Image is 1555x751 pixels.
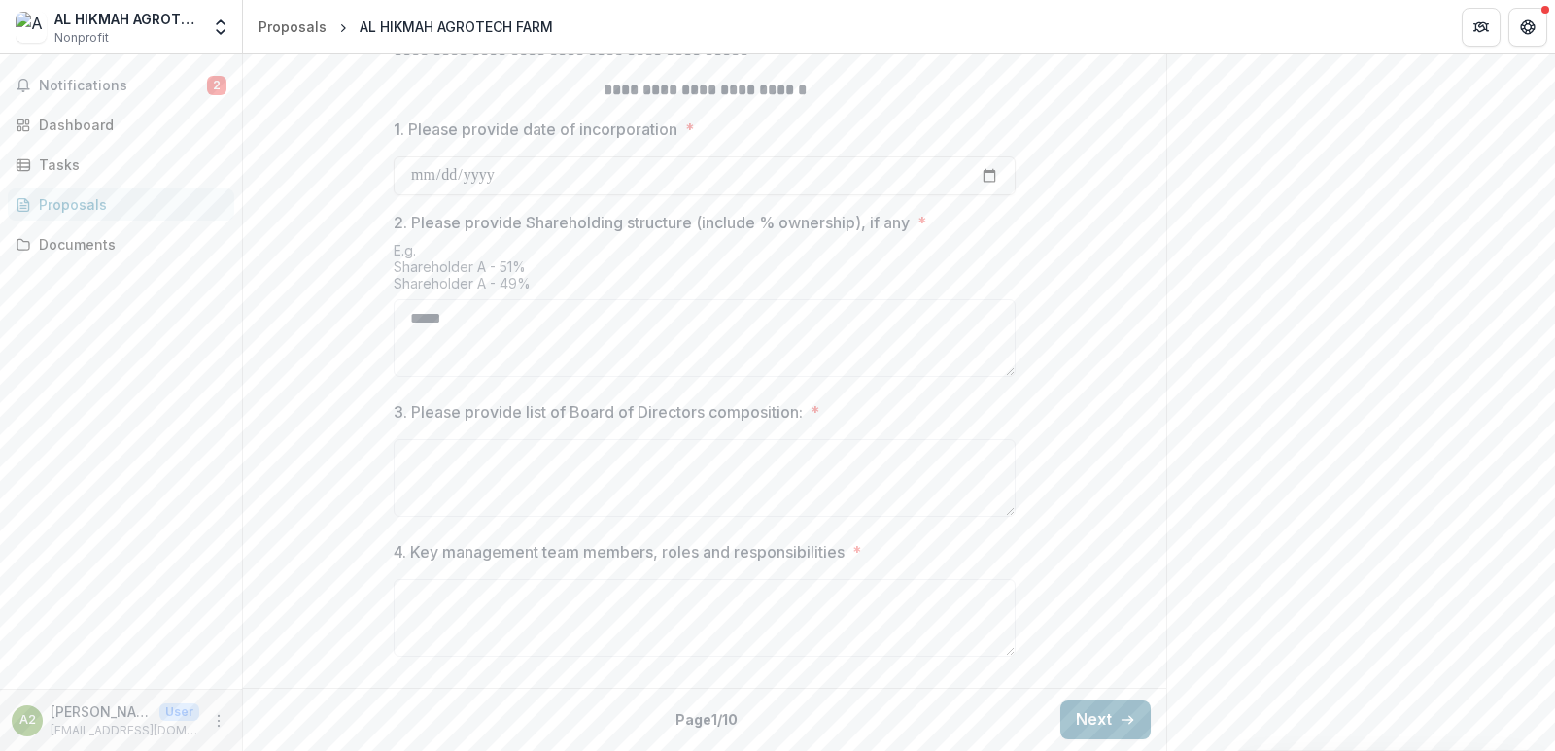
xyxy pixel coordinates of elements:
[51,701,152,722] p: [PERSON_NAME] 2056
[8,109,234,141] a: Dashboard
[207,76,226,95] span: 2
[8,188,234,221] a: Proposals
[54,9,199,29] div: AL HIKMAH AGROTECH FARM
[39,194,219,215] div: Proposals
[394,242,1016,299] div: E.g. Shareholder A - 51% Shareholder A - 49%
[1462,8,1501,47] button: Partners
[251,13,334,41] a: Proposals
[360,17,553,37] div: AL HIKMAH AGROTECH FARM
[8,70,234,101] button: Notifications2
[394,400,803,424] p: 3. Please provide list of Board of Directors composition:
[259,17,327,37] div: Proposals
[19,714,36,727] div: Aman Ikhwan 2056
[39,115,219,135] div: Dashboard
[54,29,109,47] span: Nonprofit
[394,540,845,563] p: 4. Key management team members, roles and responsibilities
[207,709,230,733] button: More
[159,703,199,721] p: User
[39,234,219,255] div: Documents
[675,709,738,730] p: Page 1 / 10
[39,78,207,94] span: Notifications
[394,118,677,141] p: 1. Please provide date of incorporation
[51,722,199,739] p: [EMAIL_ADDRESS][DOMAIN_NAME]
[16,12,47,43] img: AL HIKMAH AGROTECH FARM
[8,149,234,181] a: Tasks
[8,228,234,260] a: Documents
[251,13,561,41] nav: breadcrumb
[1508,8,1547,47] button: Get Help
[207,8,234,47] button: Open entity switcher
[1060,700,1151,739] button: Next
[394,211,910,234] p: 2. Please provide Shareholding structure (include % ownership), if any
[39,154,219,175] div: Tasks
